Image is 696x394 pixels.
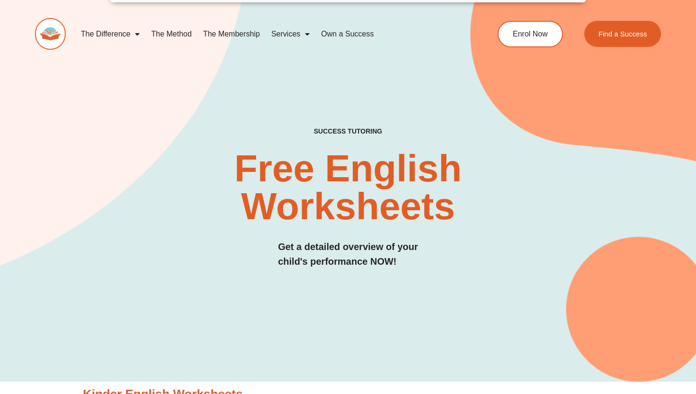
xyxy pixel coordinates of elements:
a: Find a Success [584,21,661,47]
a: Services [266,23,315,45]
nav: Menu [75,23,462,45]
span: Enrol Now [513,30,548,38]
span: Find a Success [598,30,647,37]
a: The Difference [75,23,146,45]
a: The Membership [197,23,266,45]
a: The Method [145,23,197,45]
a: Own a Success [315,23,379,45]
h4: SUCCESS TUTORING​ [255,127,441,135]
iframe: Chat Widget [534,287,696,394]
h3: Get a detailed overview of your child's performance NOW! [278,240,418,269]
h2: Free English Worksheets​ [141,150,554,225]
a: Enrol Now [498,21,563,47]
